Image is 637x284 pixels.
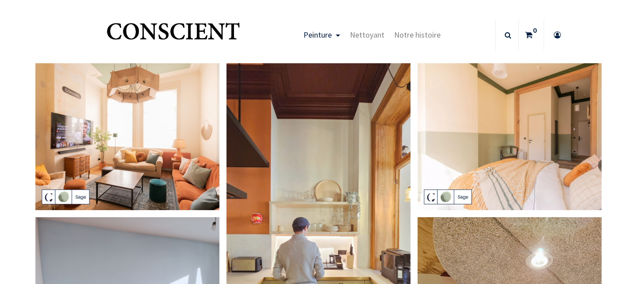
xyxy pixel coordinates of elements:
img: Conscient [105,18,242,53]
a: Peinture [299,19,345,50]
span: Notre histoire [394,30,441,40]
span: Peinture [303,30,332,40]
img: peinture vert sauge [418,63,602,211]
img: peinture vert sauge [35,63,219,211]
span: Nettoyant [350,30,384,40]
sup: 0 [531,26,539,35]
a: 0 [519,19,544,50]
a: Logo of Conscient [105,18,242,53]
